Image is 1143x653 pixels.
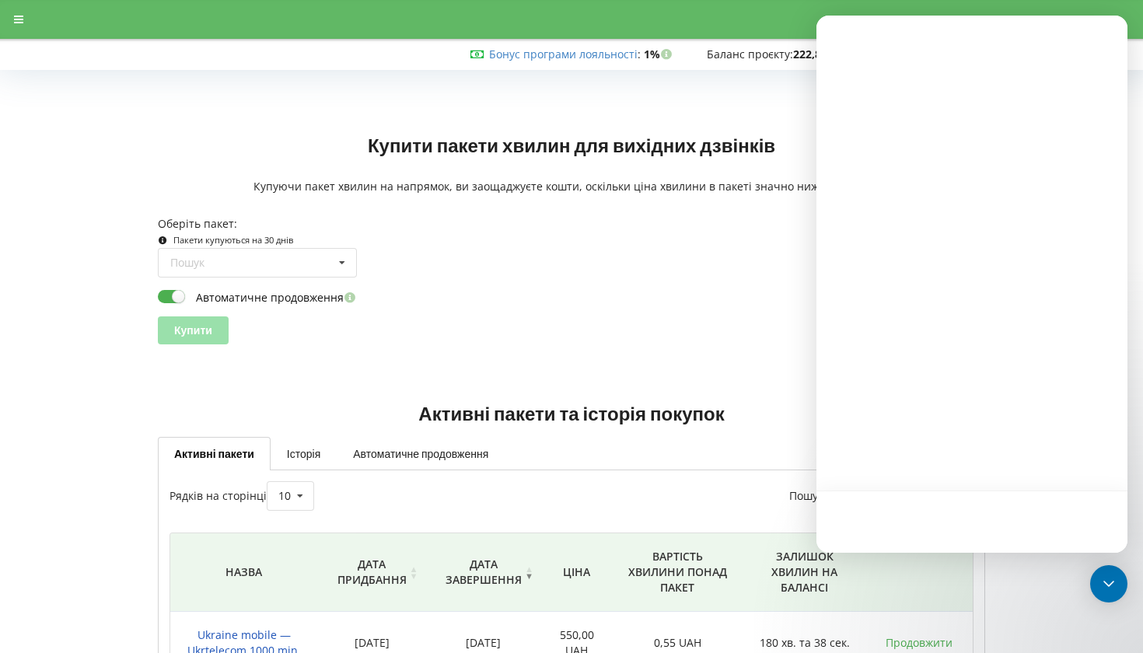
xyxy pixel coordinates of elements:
[425,533,541,612] th: Дата завершення: activate to sort column ascending
[344,292,357,302] i: Увімкніть цю опцію, щоб автоматично продовжувати дію пакету в день її завершення. Кошти на продов...
[278,491,291,501] div: 10
[158,179,985,194] p: Купуючи пакет хвилин на напрямок, ви заощаджуєте кошти, оскільки ціна хвилини в пакеті значно ниж...
[743,533,866,612] th: Залишок хвилин на балансі
[318,533,426,612] th: Дата придбання: activate to sort column ascending
[541,533,612,612] th: Ціна
[158,402,985,426] h2: Активні пакети та історія покупок
[158,288,359,305] label: Автоматичне продовження
[173,234,293,246] small: Пакети купуються на 30 днів
[489,47,641,61] span: :
[271,437,337,470] a: Історія
[886,635,952,650] a: Продовжити
[158,216,985,344] form: Оберіть пакет:
[337,437,505,470] a: Автоматичне продовження
[170,257,204,268] div: Пошук
[170,533,318,612] th: Назва
[158,437,271,470] a: Активні пакети
[489,47,638,61] a: Бонус програми лояльності
[793,47,853,61] strong: 222,85 USD
[1090,565,1127,602] div: Open Intercom Messenger
[644,47,676,61] strong: 1%
[170,488,314,503] label: Рядків на сторінці
[612,533,743,612] th: Вартість хвилини понад пакет
[707,47,793,61] span: Баланс проєкту:
[368,134,775,158] h2: Купити пакети хвилин для вихідних дзвінків
[789,488,973,503] label: Пошук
